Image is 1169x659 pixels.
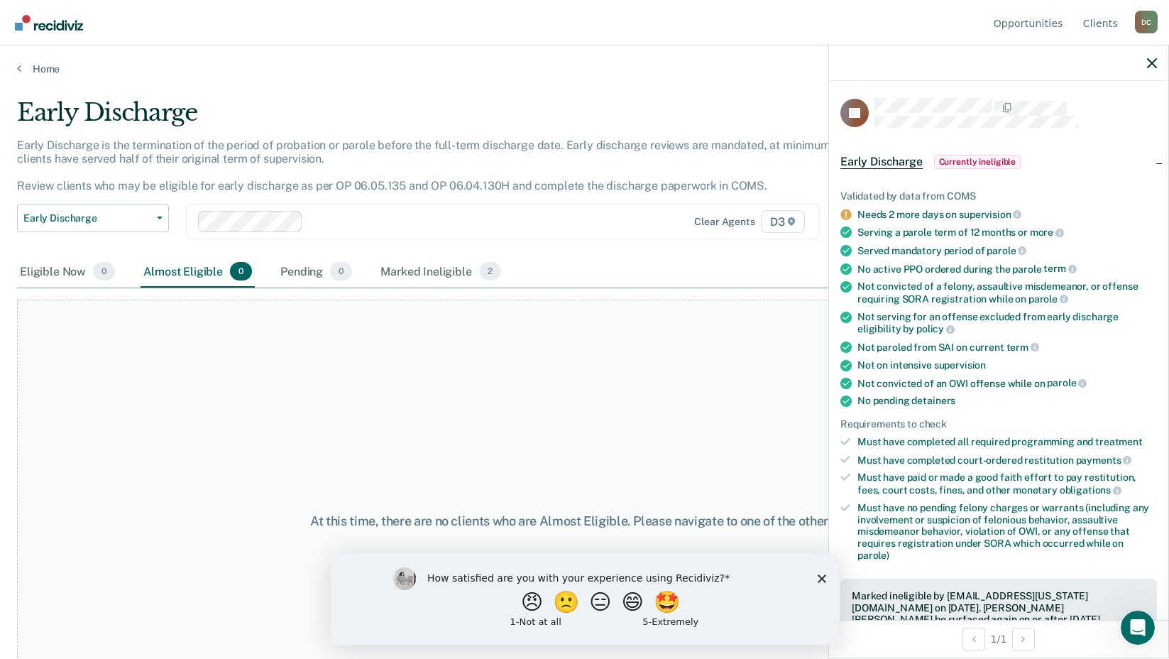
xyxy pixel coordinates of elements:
[1047,377,1087,388] span: parole
[1076,454,1132,466] span: payments
[857,226,1157,239] div: Serving a parole term of 12 months or
[829,620,1168,658] div: 1 / 1
[278,256,355,288] div: Pending
[301,513,868,529] div: At this time, there are no clients who are Almost Eligible. Please navigate to one of the other t...
[15,15,83,31] img: Recidiviz
[829,139,1168,185] div: Early DischargeCurrently ineligible
[857,359,1157,371] div: Not on intensive
[230,262,252,281] span: 0
[857,472,1157,496] div: Must have paid or made a good faith effort to pay restitution, fees, court costs, fines, and othe...
[1135,11,1158,33] div: D C
[1028,293,1068,305] span: parole
[331,553,839,645] iframe: Survey by Kim from Recidiviz
[987,245,1026,256] span: parole
[1135,11,1158,33] button: Profile dropdown button
[761,210,806,233] span: D3
[694,216,754,228] div: Clear agents
[857,263,1157,276] div: No active PPO ordered during the parole
[857,244,1157,257] div: Served mandatory period of
[857,436,1157,448] div: Must have completed all required programming and
[911,395,955,406] span: detainers
[852,590,1146,626] div: Marked ineligible by [EMAIL_ADDRESS][US_STATE][DOMAIN_NAME] on [DATE]. [PERSON_NAME] [PERSON_NAME...
[330,262,352,281] span: 0
[1060,484,1121,496] span: obligations
[479,262,501,281] span: 2
[23,212,151,224] span: Early Discharge
[934,359,986,371] span: supervision
[141,256,255,288] div: Almost Eligible
[857,311,1157,335] div: Not serving for an offense excluded from early discharge eligibility by
[17,62,1152,75] a: Home
[857,377,1157,390] div: Not convicted of an OWI offense while on
[840,190,1157,202] div: Validated by data from COMS
[840,155,923,169] span: Early Discharge
[916,323,955,334] span: policy
[857,454,1157,467] div: Must have completed court-ordered restitution
[857,281,1157,305] div: Not convicted of a felony, assaultive misdemeanor, or offense requiring SORA registration while on
[17,256,118,288] div: Eligible Now
[857,550,889,561] span: parole)
[93,262,115,281] span: 0
[1121,611,1155,645] iframe: Intercom live chat
[840,418,1157,430] div: Requirements to check
[1030,227,1064,238] span: more
[1006,342,1039,353] span: term
[1095,436,1143,447] span: treatment
[962,628,985,650] button: Previous Opportunity
[857,341,1157,354] div: Not paroled from SAI on current
[857,502,1157,562] div: Must have no pending felony charges or warrants (including any involvement or suspicion of feloni...
[1012,628,1035,650] button: Next Opportunity
[17,138,861,193] p: Early Discharge is the termination of the period of probation or parole before the full-term disc...
[17,98,894,138] div: Early Discharge
[857,208,1157,221] div: Needs 2 more days on supervision
[857,395,1157,407] div: No pending
[378,256,504,288] div: Marked Ineligible
[1043,263,1076,274] span: term
[934,155,1021,169] span: Currently ineligible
